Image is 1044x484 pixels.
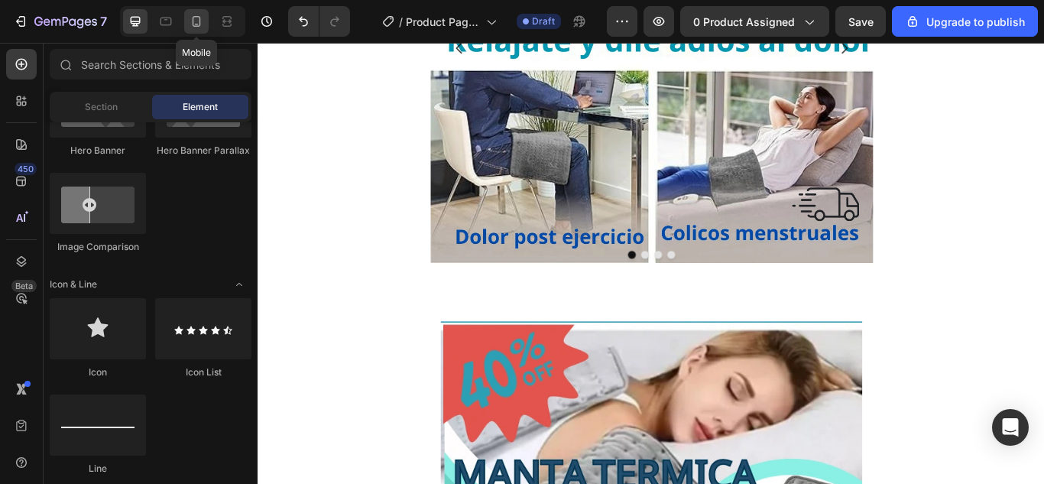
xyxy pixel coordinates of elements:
[227,272,251,297] span: Toggle open
[50,462,146,476] div: Line
[680,6,829,37] button: 0 product assigned
[835,6,886,37] button: Save
[258,43,1044,484] iframe: Design area
[399,14,403,30] span: /
[462,242,471,252] button: Dot
[50,365,146,379] div: Icon
[905,14,1025,30] div: Upgrade to publish
[477,242,486,252] button: Dot
[6,6,114,37] button: 7
[406,14,480,30] span: Product Page - [DATE] 16:07:50
[50,49,251,80] input: Search Sections & Elements
[50,240,146,254] div: Image Comparison
[848,15,874,28] span: Save
[693,14,795,30] span: 0 product assigned
[892,6,1038,37] button: Upgrade to publish
[11,280,37,292] div: Beta
[446,242,456,252] button: Dot
[50,144,146,158] div: Hero Banner
[85,100,118,114] span: Section
[50,278,97,291] span: Icon & Line
[431,242,440,252] button: Dot
[183,100,218,114] span: Element
[155,144,251,158] div: Hero Banner Parallax
[100,12,107,31] p: 7
[155,365,251,379] div: Icon List
[15,163,37,175] div: 450
[992,409,1029,446] div: Open Intercom Messenger
[532,15,555,28] span: Draft
[288,6,350,37] div: Undo/Redo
